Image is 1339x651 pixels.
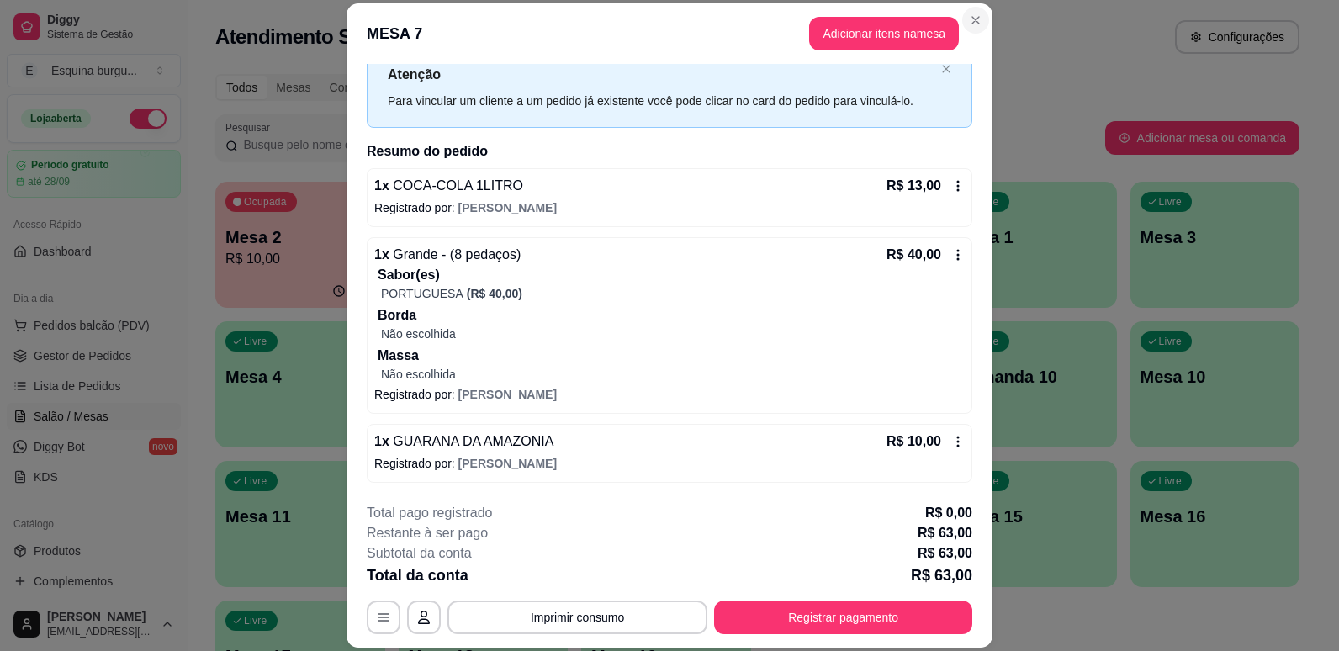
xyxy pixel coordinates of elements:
p: R$ 10,00 [886,431,941,452]
p: Borda [378,305,965,325]
p: Registrado por: [374,455,965,472]
header: MESA 7 [347,3,992,64]
div: Para vincular um cliente a um pedido já existente você pode clicar no card do pedido para vinculá... [388,92,934,110]
button: Close [962,7,989,34]
p: 1 x [374,176,523,196]
p: Não escolhida [381,366,965,383]
span: COCA-COLA 1LITRO [389,178,523,193]
p: Total pago registrado [367,503,492,523]
button: Registrar pagamento [714,601,972,634]
p: Registrado por: [374,386,965,403]
p: R$ 63,00 [911,564,972,587]
p: R$ 40,00 [886,245,941,265]
p: 1 x [374,245,521,265]
p: (R$ 40,00) [467,285,522,302]
p: 1 x [374,431,553,452]
span: GUARANA DA AMAZONIA [389,434,554,448]
p: R$ 63,00 [918,523,972,543]
p: Massa [378,346,965,366]
p: Registrado por: [374,199,965,216]
button: close [941,64,951,75]
span: [PERSON_NAME] [458,388,557,401]
span: close [941,64,951,74]
span: Grande - (8 pedaços) [389,247,521,262]
p: R$ 0,00 [925,503,972,523]
span: [PERSON_NAME] [458,457,557,470]
p: Subtotal da conta [367,543,472,564]
button: Adicionar itens namesa [809,17,959,50]
button: Imprimir consumo [447,601,707,634]
p: Sabor(es) [378,265,965,285]
span: [PERSON_NAME] [458,201,557,214]
p: PORTUGUESA [381,285,463,302]
p: Atenção [388,64,934,85]
p: Total da conta [367,564,468,587]
p: Restante à ser pago [367,523,488,543]
p: R$ 63,00 [918,543,972,564]
p: R$ 13,00 [886,176,941,196]
p: Não escolhida [381,325,965,342]
h2: Resumo do pedido [367,141,972,161]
